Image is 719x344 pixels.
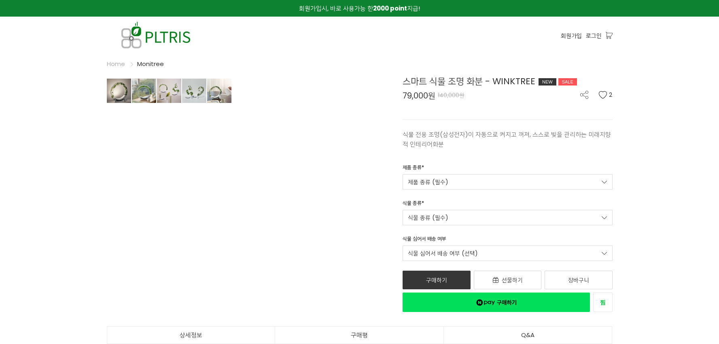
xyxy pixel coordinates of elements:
[275,327,443,344] a: 구매평
[137,60,164,68] a: Monitree
[444,327,612,344] a: Q&A
[107,327,275,344] a: 상세정보
[403,271,471,289] a: 구매하기
[598,91,613,99] button: 2
[403,174,613,190] a: 제품 종류 (필수)
[502,276,523,284] span: 선물하기
[545,271,613,289] a: 장바구니
[403,75,613,88] div: 스마트 식물 조명 화분 - WINKTREE
[403,92,435,100] span: 79,000원
[561,31,582,40] a: 회원가입
[558,78,577,85] div: SALE
[539,78,556,85] div: NEW
[373,4,407,13] strong: 2000 point
[438,91,464,99] span: 140,000원
[403,130,613,149] p: 식물 전용 조명(삼성전자)이 자동으로 켜지고 꺼져, 스스로 빛을 관리하는 미래지향적 인테리어화분
[474,271,542,289] a: 선물하기
[586,31,602,40] a: 로그인
[403,164,424,174] div: 제품 종류
[403,235,446,246] div: 식물 심어서 배송 여부
[403,199,424,210] div: 식물 종류
[403,293,590,312] a: 새창
[107,60,125,68] a: Home
[609,91,613,99] span: 2
[403,210,613,225] a: 식물 종류 (필수)
[299,4,420,13] span: 회원가입시, 바로 사용가능 한 지급!
[593,293,613,312] a: 새창
[403,246,613,261] a: 식물 심어서 배송 여부 (선택)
